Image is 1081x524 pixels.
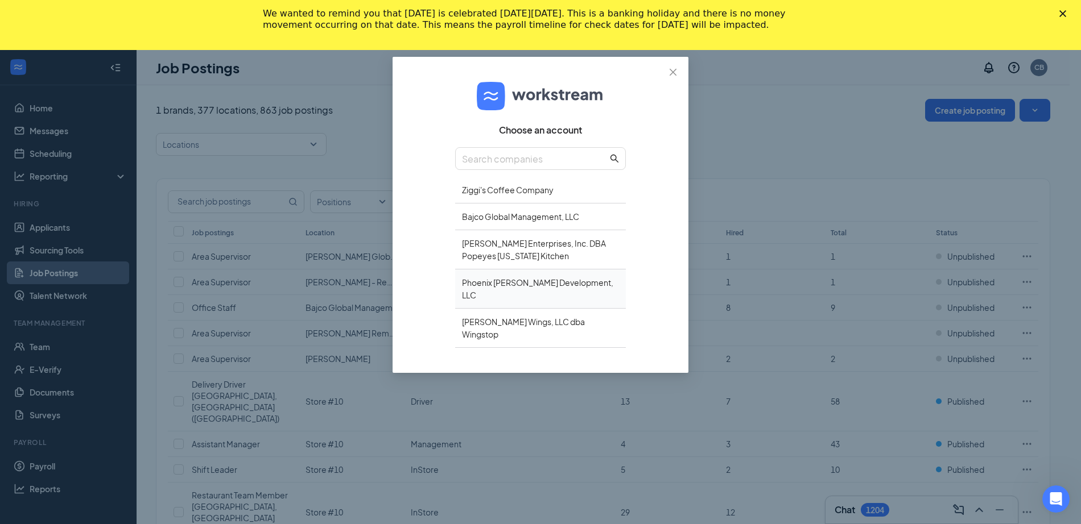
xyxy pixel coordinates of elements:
[669,68,678,77] span: close
[477,82,604,110] img: logo
[658,57,688,88] button: Close
[462,152,608,166] input: Search companies
[455,177,626,203] div: Ziggi's Coffee Company
[499,124,582,136] span: Choose an account
[610,154,619,163] span: search
[1059,10,1071,17] div: Close
[455,269,626,309] div: Phoenix [PERSON_NAME] Development, LLC
[455,230,626,269] div: [PERSON_NAME] Enterprises, Inc. DBA Popeyes [US_STATE] Kitchen
[263,8,800,31] div: We wanted to remind you that [DATE] is celebrated [DATE][DATE]. This is a banking holiday and the...
[455,203,626,230] div: Bajco Global Management, LLC
[1042,485,1070,513] iframe: Intercom live chat
[455,309,626,348] div: [PERSON_NAME] Wings, LLC dba Wingstop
